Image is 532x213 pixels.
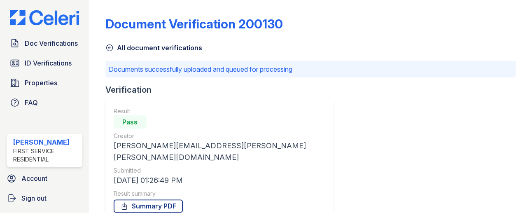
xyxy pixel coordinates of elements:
a: Doc Verifications [7,35,82,51]
div: Document Verification 200130 [105,16,283,31]
a: Account [3,170,86,187]
div: Verification [105,84,339,96]
p: Documents successfully uploaded and queued for processing [109,64,512,74]
span: Account [21,173,47,183]
div: Result [114,107,324,115]
div: Result summary [114,190,324,198]
span: FAQ [25,98,38,108]
a: Summary PDF [114,199,183,213]
a: Properties [7,75,82,91]
div: Submitted [114,166,324,175]
div: Pass [114,115,147,129]
div: [DATE] 01:26:49 PM [114,175,324,186]
div: [PERSON_NAME][EMAIL_ADDRESS][PERSON_NAME][PERSON_NAME][DOMAIN_NAME] [114,140,324,163]
div: First Service Residential [13,147,79,164]
a: FAQ [7,94,82,111]
div: Creator [114,132,324,140]
a: Sign out [3,190,86,206]
span: ID Verifications [25,58,72,68]
a: ID Verifications [7,55,82,71]
span: Sign out [21,193,47,203]
span: Properties [25,78,57,88]
img: CE_Logo_Blue-a8612792a0a2168367f1c8372b55b34899dd931a85d93a1a3d3e32e68fde9ad4.png [3,10,86,26]
a: All document verifications [105,43,202,53]
div: [PERSON_NAME] [13,137,79,147]
span: Doc Verifications [25,38,78,48]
